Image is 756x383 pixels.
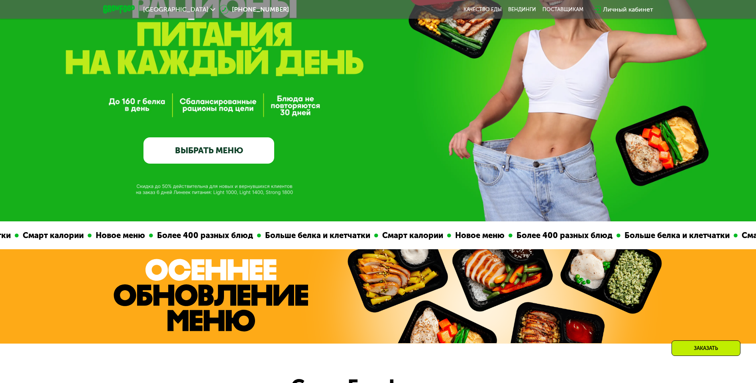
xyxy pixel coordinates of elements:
div: поставщикам [542,6,583,13]
div: Новое меню [288,229,346,242]
a: Качество еды [463,6,502,13]
div: Больше белка и клетчатки [98,229,211,242]
a: [PHONE_NUMBER] [219,5,289,14]
div: Больше белка и клетчатки [458,229,571,242]
a: ВЫБРАТЬ МЕНЮ [143,137,274,164]
div: Новое меню [648,229,705,242]
span: [GEOGRAPHIC_DATA] [143,6,208,13]
div: Заказать [672,340,740,356]
div: Смарт калории [215,229,284,242]
div: Личный кабинет [603,5,653,14]
div: Смарт калории [575,229,644,242]
a: Вендинги [508,6,536,13]
div: Более 400 разных блюд [350,229,454,242]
